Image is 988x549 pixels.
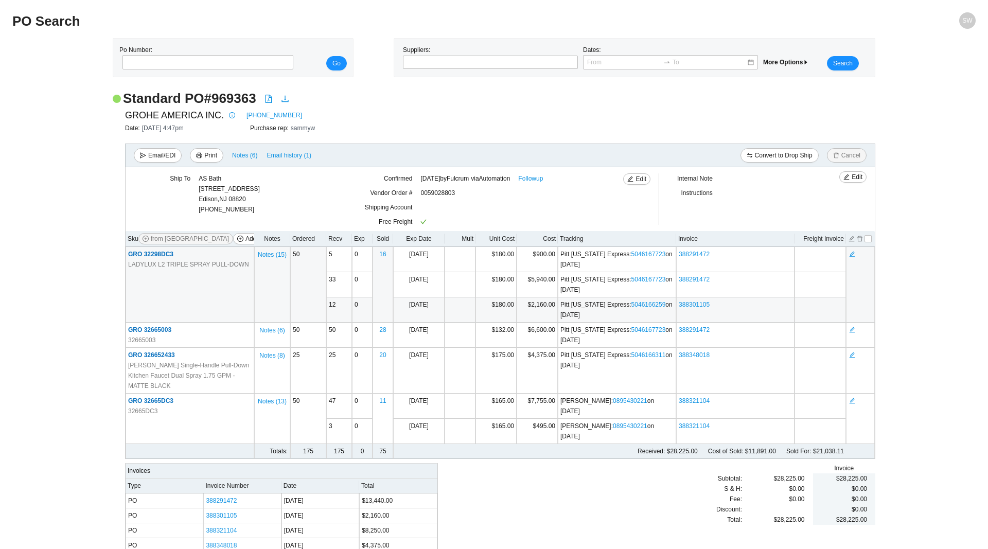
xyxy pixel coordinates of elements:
[264,95,273,103] span: file-pdf
[475,394,517,419] td: $165.00
[962,12,972,29] span: SW
[843,174,850,181] span: edit
[718,473,742,484] span: Subtotal:
[789,494,804,504] span: $0.00
[352,444,373,459] td: 0
[638,448,665,455] span: Received:
[138,233,233,244] button: plus-circlefrom [GEOGRAPHIC_DATA]
[123,90,256,108] h2: Standard PO # 969363
[203,479,281,493] th: Invoice Number
[849,350,856,358] button: edit
[631,276,666,283] a: 5046167723
[827,148,867,163] button: deleteCancel
[679,326,710,333] a: 388291472
[257,396,287,403] button: Notes (13)
[708,448,744,455] span: Cost of Sold:
[663,59,671,66] span: to
[329,326,336,333] span: 50
[821,473,867,484] div: $28,225.00
[352,247,373,272] td: 0
[393,272,445,297] td: [DATE]
[281,479,359,493] th: Date
[352,231,373,247] th: Exp
[560,422,654,440] span: [PERSON_NAME] : on [DATE]
[475,297,517,323] td: $180.00
[393,247,445,272] td: [DATE]
[517,394,558,419] td: $7,755.00
[326,231,352,247] th: Recv
[856,234,863,241] button: delete
[142,125,184,132] span: [DATE] 4:47pm
[126,493,203,508] td: PO
[237,236,243,243] span: plus-circle
[128,233,252,244] div: Sku
[379,394,386,408] button: 11
[359,523,437,538] td: $8,250.00
[679,301,710,308] a: 388301105
[128,251,173,258] span: GRO 32298DC3
[849,351,855,359] span: edit
[128,335,155,345] span: 32665003
[445,444,846,459] td: $28,225.00 $11,891.00 $21,038.11
[329,397,336,404] span: 47
[329,251,332,258] span: 5
[517,297,558,323] td: $2,160.00
[679,251,710,258] a: 388291472
[724,484,742,494] span: S & H:
[740,148,819,163] button: swapConvert to Drop Ship
[259,325,285,332] button: Notes (6)
[849,397,855,404] span: edit
[839,171,867,183] button: editEdit
[755,150,813,161] span: Convert to Drop Ship
[12,12,735,30] h2: PO Search
[326,444,352,459] td: 175
[852,495,867,503] span: $0.00
[475,272,517,297] td: $180.00
[393,297,445,323] td: [DATE]
[196,152,202,160] span: printer
[742,473,804,484] div: $28,225.00
[281,95,289,105] a: download
[128,351,175,359] span: GRO 326652433
[365,204,413,211] span: Shipping Account
[420,188,628,202] div: 0059028803
[681,189,712,197] span: Instructions
[232,150,257,161] span: Notes ( 6 )
[128,397,173,404] span: GRO 32665DC3
[833,58,853,68] span: Search
[627,176,633,183] span: edit
[352,297,373,323] td: 0
[140,152,146,160] span: send
[128,406,157,416] span: 32665DC3
[270,448,288,455] span: Totals:
[679,397,710,404] a: 388321104
[250,125,291,132] span: Purchase rep:
[199,173,260,204] div: AS Bath [STREET_ADDRESS] Edison , NJ 08820
[475,231,517,247] th: Unit Cost
[326,56,347,70] button: Go
[232,150,258,157] button: Notes (6)
[281,508,359,523] td: [DATE]
[716,504,742,515] span: Discount:
[742,484,804,494] div: $0.00
[679,276,710,283] a: 388291472
[676,231,795,247] th: Invoice
[190,148,223,163] button: printerPrint
[170,175,190,182] span: Ship To
[848,234,855,241] button: edit
[517,348,558,394] td: $4,375.00
[134,148,182,163] button: sendEmail/EDI
[587,57,661,67] input: From
[125,108,224,123] span: GROHE AMERICA INC.
[126,508,203,523] td: PO
[821,515,867,525] div: $28,225.00
[420,219,427,225] span: check
[258,396,287,406] span: Notes ( 13 )
[258,250,287,260] span: Notes ( 15 )
[673,57,747,67] input: To
[727,515,742,525] span: Total:
[631,301,666,308] a: 5046166259
[246,110,302,120] a: [PHONE_NUMBER]
[393,419,445,444] td: [DATE]
[393,231,445,247] th: Exp Date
